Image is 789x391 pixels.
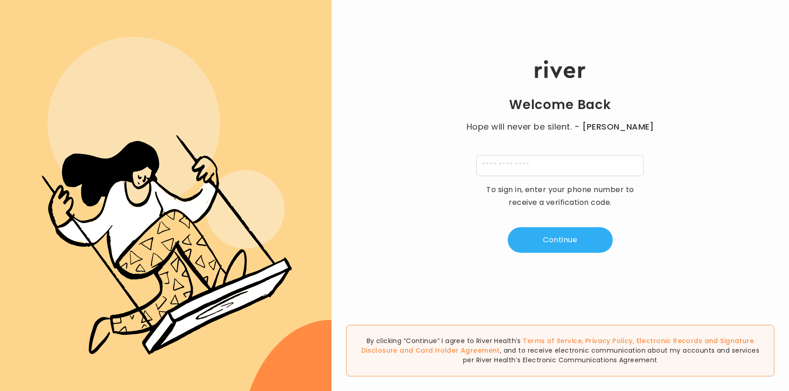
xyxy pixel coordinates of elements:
[509,97,611,113] h1: Welcome Back
[361,336,754,355] span: , , and
[585,336,633,345] a: Privacy Policy
[523,336,582,345] a: Terms of Service
[463,346,759,365] span: , and to receive electronic communication about my accounts and services per River Health’s Elect...
[361,336,754,355] a: Electronic Records and Signature Disclosure
[508,227,613,253] button: Continue
[416,346,500,355] a: Card Holder Agreement
[346,325,774,376] div: By clicking “Continue” I agree to River Health’s
[458,120,663,133] p: Hope will never be silent.
[480,183,640,209] p: To sign in, enter your phone number to receive a verification code.
[574,120,654,133] span: - [PERSON_NAME]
